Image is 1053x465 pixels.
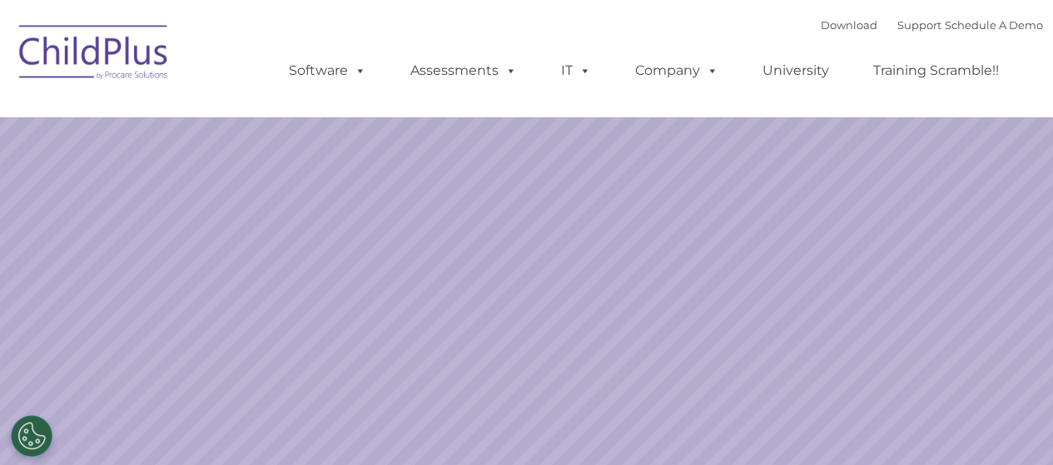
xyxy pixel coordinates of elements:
[746,54,846,87] a: University
[821,18,1043,32] font: |
[544,54,608,87] a: IT
[618,54,735,87] a: Company
[272,54,383,87] a: Software
[821,18,877,32] a: Download
[857,54,1016,87] a: Training Scramble!!
[394,54,534,87] a: Assessments
[945,18,1043,32] a: Schedule A Demo
[11,13,177,96] img: ChildPlus by Procare Solutions
[11,415,52,457] button: Cookies Settings
[897,18,941,32] a: Support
